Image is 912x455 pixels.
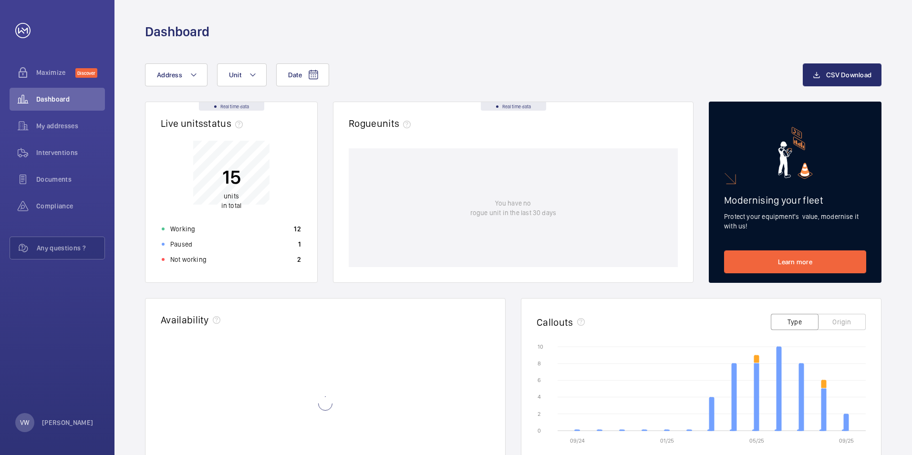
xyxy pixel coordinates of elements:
span: Date [288,71,302,79]
p: 2 [297,255,301,264]
span: CSV Download [826,71,871,79]
button: Date [276,63,329,86]
text: 01/25 [660,437,674,444]
span: Address [157,71,182,79]
text: 10 [538,343,543,350]
text: 6 [538,377,541,383]
h2: Modernising your fleet [724,194,866,206]
button: CSV Download [803,63,881,86]
p: 15 [221,165,241,189]
span: Unit [229,71,241,79]
p: VW [20,418,29,427]
span: Interventions [36,148,105,157]
p: You have no rogue unit in the last 30 days [470,198,556,217]
span: status [203,117,247,129]
text: 4 [538,393,541,400]
button: Unit [217,63,267,86]
span: My addresses [36,121,105,131]
span: Discover [75,68,97,78]
h2: Rogue [349,117,415,129]
p: in total [221,191,241,210]
span: units [224,192,239,200]
span: Maximize [36,68,75,77]
p: [PERSON_NAME] [42,418,93,427]
text: 05/25 [749,437,764,444]
p: 12 [294,224,301,234]
h2: Availability [161,314,209,326]
h2: Live units [161,117,247,129]
span: Documents [36,175,105,184]
text: 09/25 [839,437,854,444]
p: Paused [170,239,192,249]
button: Address [145,63,207,86]
div: Real time data [481,102,546,111]
h1: Dashboard [145,23,209,41]
p: Working [170,224,195,234]
text: 2 [538,411,540,417]
div: Real time data [199,102,264,111]
span: Any questions ? [37,243,104,253]
span: Compliance [36,201,105,211]
a: Learn more [724,250,866,273]
span: Dashboard [36,94,105,104]
button: Origin [818,314,866,330]
p: Protect your equipment's value, modernise it with us! [724,212,866,231]
h2: Callouts [537,316,573,328]
p: Not working [170,255,207,264]
button: Type [771,314,819,330]
p: 1 [298,239,301,249]
text: 0 [538,427,541,434]
span: units [377,117,415,129]
text: 8 [538,360,541,367]
img: marketing-card.svg [778,127,813,179]
text: 09/24 [570,437,585,444]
